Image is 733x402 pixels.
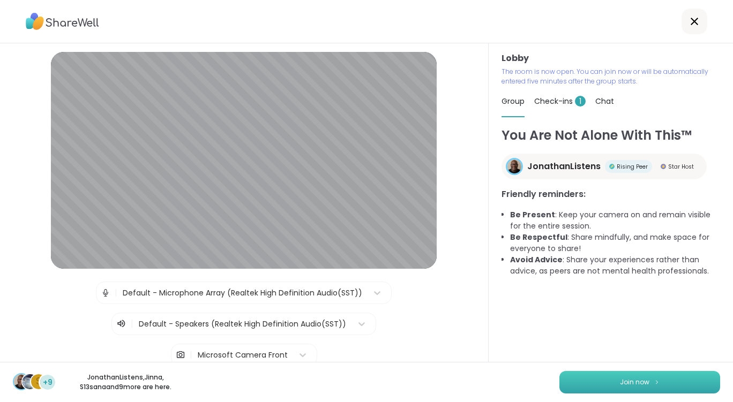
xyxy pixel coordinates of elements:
[23,374,38,389] img: Jinna
[190,344,192,366] span: |
[617,163,648,171] span: Rising Peer
[510,209,720,232] li: : Keep your camera on and remain visible for the entire session.
[502,126,720,145] h1: You Are Not Alone With This™
[620,377,649,387] span: Join now
[510,209,555,220] b: Be Present
[36,375,41,389] span: S
[65,373,185,392] p: JonathanListens , Jinna , S13sana and 9 more are here.
[502,154,707,179] a: JonathanListensJonathanListensRising PeerRising PeerStar HostStar Host
[668,163,694,171] span: Star Host
[502,188,720,201] h3: Friendly reminders:
[507,160,521,173] img: JonathanListens
[609,164,615,169] img: Rising Peer
[123,287,362,299] div: Default - Microphone Array (Realtek High Definition Audio(SST))
[502,52,720,65] h3: Lobby
[14,374,29,389] img: JonathanListens
[595,96,614,107] span: Chat
[43,377,53,388] span: +9
[534,96,586,107] span: Check-ins
[654,379,660,385] img: ShareWell Logomark
[502,67,720,86] p: The room is now open. You can join now or will be automatically entered five minutes after the gr...
[101,282,110,304] img: Microphone
[26,9,99,34] img: ShareWell Logo
[176,344,185,366] img: Camera
[502,96,525,107] span: Group
[527,160,601,173] span: JonathanListens
[131,317,133,330] span: |
[198,350,288,361] div: Microsoft Camera Front
[510,254,720,277] li: : Share your experiences rather than advice, as peers are not mental health professionals.
[510,232,720,254] li: : Share mindfully, and make space for everyone to share!
[575,96,586,107] span: 1
[661,164,666,169] img: Star Host
[510,254,563,265] b: Avoid Advice
[559,371,720,393] button: Join now
[115,282,117,304] span: |
[510,232,567,242] b: Be Respectful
